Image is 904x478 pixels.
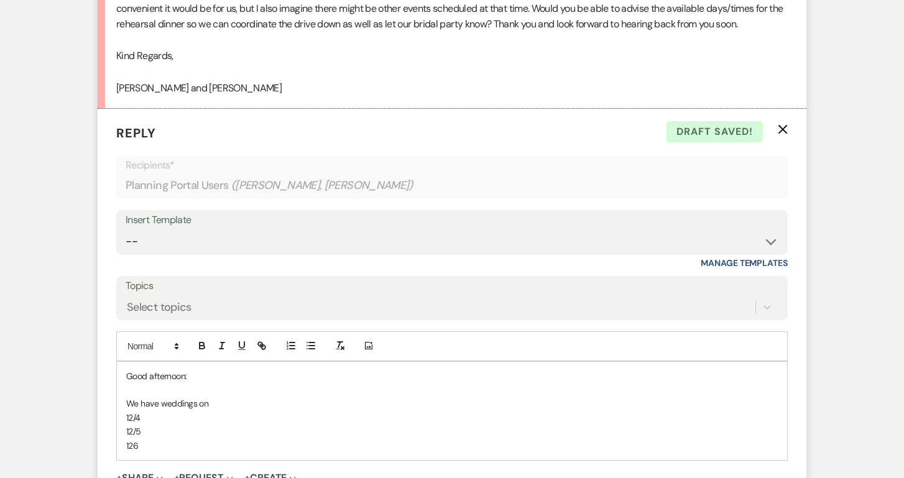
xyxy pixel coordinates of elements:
[126,397,778,410] p: We have weddings on
[116,125,156,141] span: Reply
[126,277,778,295] label: Topics
[126,173,778,198] div: Planning Portal Users
[126,439,778,453] p: 126
[126,211,778,229] div: Insert Template
[126,411,778,425] p: 12/4
[126,369,778,383] p: Good afternoon:
[116,80,788,96] p: [PERSON_NAME] and [PERSON_NAME]
[126,157,778,173] p: Recipients*
[116,48,788,64] p: Kind Regards,
[126,425,778,438] p: 12/5
[127,298,191,315] div: Select topics
[666,121,763,142] span: Draft saved!
[231,177,414,194] span: ( [PERSON_NAME], [PERSON_NAME] )
[701,257,788,269] a: Manage Templates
